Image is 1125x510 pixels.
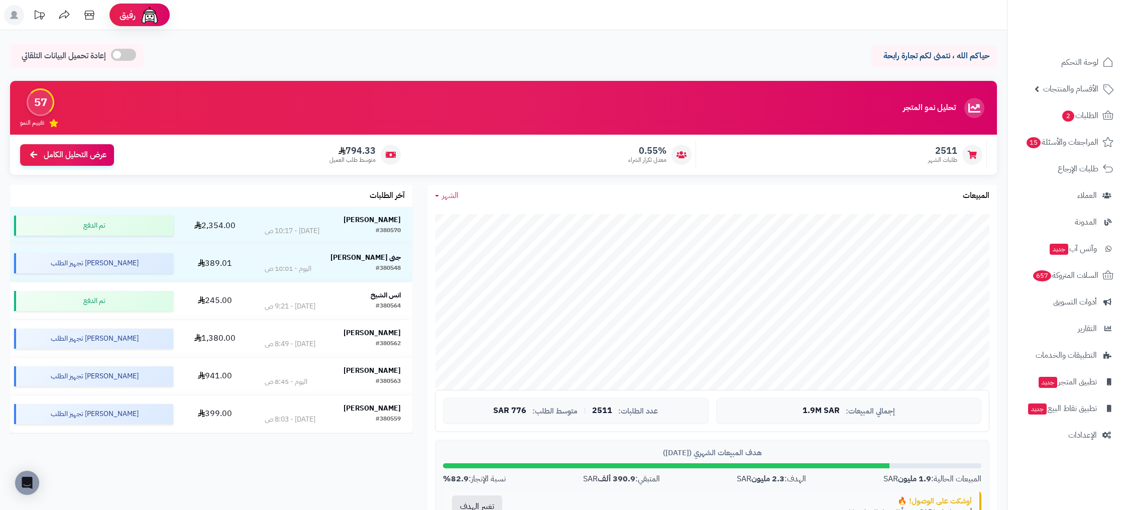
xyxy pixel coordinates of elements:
[344,215,401,225] strong: [PERSON_NAME]
[14,404,173,424] div: [PERSON_NAME] تجهيز الطلب
[903,104,956,113] h3: تحليل نمو المتجر
[1014,210,1119,234] a: المدونة
[1049,242,1097,256] span: وآتس آب
[898,473,931,485] strong: 1.9 مليون
[22,50,106,62] span: إعادة تحميل البيانات التلقائي
[265,377,307,387] div: اليوم - 8:45 ص
[14,253,173,273] div: [PERSON_NAME] تجهيز الطلب
[265,415,315,425] div: [DATE] - 8:03 ص
[928,156,957,164] span: طلبات الشهر
[1039,377,1057,388] span: جديد
[803,406,840,416] span: 1.9M SAR
[1075,215,1097,229] span: المدونة
[963,191,989,200] h3: المبيعات
[371,290,401,300] strong: انس الشيخ
[592,406,612,416] span: 2511
[14,291,173,311] div: تم الدفع
[928,145,957,156] span: 2511
[1061,55,1098,69] span: لوحة التحكم
[15,471,39,495] div: Open Intercom Messenger
[14,216,173,236] div: تم الدفع
[1062,111,1074,122] span: 2
[177,282,254,320] td: 245.00
[44,149,106,161] span: عرض التحليل الكامل
[1050,244,1068,255] span: جديد
[442,189,459,201] span: الشهر
[1014,50,1119,74] a: لوحة التحكم
[1014,183,1119,208] a: العملاء
[1032,268,1098,282] span: السلات المتروكة
[1036,348,1097,362] span: التطبيقات والخدمات
[120,9,136,21] span: رفيق
[1014,396,1119,421] a: تطبيق نقاط البيعجديد
[329,145,376,156] span: 794.33
[177,320,254,357] td: 1,380.00
[1078,322,1097,336] span: التقارير
[1038,375,1097,389] span: تطبيق المتجر
[751,473,784,485] strong: 2.3 مليون
[177,245,254,282] td: 389.01
[1014,130,1119,154] a: المراجعات والأسئلة15
[737,473,806,485] div: الهدف: SAR
[20,119,44,127] span: تقييم النمو
[177,207,254,244] td: 2,354.00
[1061,109,1098,123] span: الطلبات
[1027,401,1097,416] span: تطبيق نقاط البيع
[376,415,401,425] div: #380559
[1027,137,1041,148] span: 15
[1014,157,1119,181] a: طلبات الإرجاع
[443,448,981,458] div: هدف المبيعات الشهري ([DATE])
[1077,188,1097,202] span: العملاء
[435,190,459,201] a: الشهر
[14,366,173,386] div: [PERSON_NAME] تجهيز الطلب
[493,406,526,416] span: 776 SAR
[376,226,401,236] div: #380570
[598,473,635,485] strong: 390.9 ألف
[628,156,666,164] span: معدل تكرار الشراء
[329,156,376,164] span: متوسط طلب العميل
[330,252,401,263] strong: جنى [PERSON_NAME]
[1014,263,1119,287] a: السلات المتروكة657
[1028,403,1047,415] span: جديد
[443,473,506,485] div: نسبة الإنجاز:
[265,264,311,274] div: اليوم - 10:01 ص
[140,5,160,25] img: ai-face.png
[265,226,319,236] div: [DATE] - 10:17 ص
[1033,270,1051,281] span: 657
[344,328,401,338] strong: [PERSON_NAME]
[376,377,401,387] div: #380563
[883,473,981,485] div: المبيعات الحالية: SAR
[519,496,972,506] div: أوشكت على الوصول! 🔥
[177,395,254,433] td: 399.00
[376,264,401,274] div: #380548
[1014,370,1119,394] a: تطبيق المتجرجديد
[27,5,52,28] a: تحديثات المنصة
[265,339,315,349] div: [DATE] - 8:49 ص
[376,339,401,349] div: #380562
[177,358,254,395] td: 941.00
[1014,290,1119,314] a: أدوات التسويق
[1014,423,1119,447] a: الإعدادات
[628,145,666,156] span: 0.55%
[370,191,405,200] h3: آخر الطلبات
[1058,162,1098,176] span: طلبات الإرجاع
[846,407,895,416] span: إجمالي المبيعات:
[1043,82,1098,96] span: الأقسام والمنتجات
[14,329,173,349] div: [PERSON_NAME] تجهيز الطلب
[583,473,660,485] div: المتبقي: SAR
[265,301,315,312] div: [DATE] - 9:21 ص
[1014,104,1119,128] a: الطلبات2
[879,50,989,62] p: حياكم الله ، نتمنى لكم تجارة رابحة
[1014,317,1119,341] a: التقارير
[532,407,578,416] span: متوسط الطلب:
[344,403,401,414] strong: [PERSON_NAME]
[1026,135,1098,149] span: المراجعات والأسئلة
[344,365,401,376] strong: [PERSON_NAME]
[1068,428,1097,442] span: الإعدادات
[1053,295,1097,309] span: أدوات التسويق
[584,407,586,415] span: |
[1014,237,1119,261] a: وآتس آبجديد
[376,301,401,312] div: #380564
[20,144,114,166] a: عرض التحليل الكامل
[1014,343,1119,367] a: التطبيقات والخدمات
